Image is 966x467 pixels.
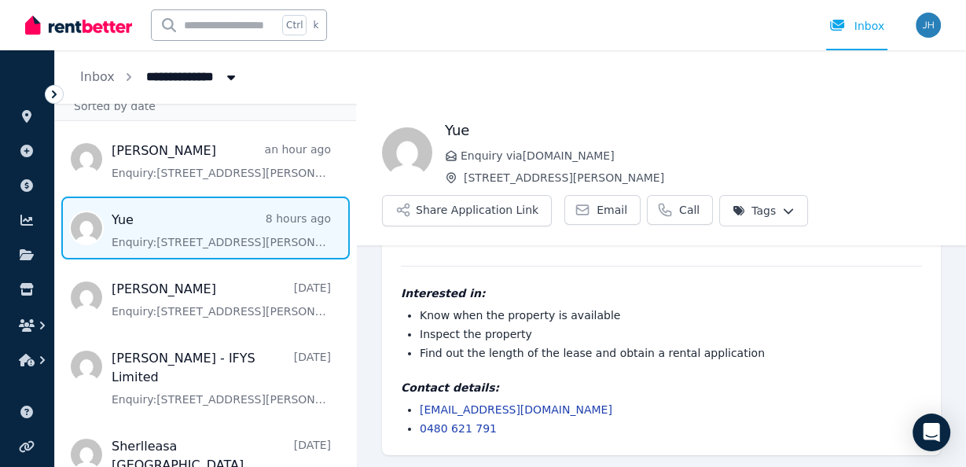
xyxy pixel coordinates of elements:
[647,195,713,225] a: Call
[420,326,922,342] li: Inspect the property
[401,380,922,395] h4: Contact details:
[464,170,941,186] span: [STREET_ADDRESS][PERSON_NAME]
[719,195,808,226] button: Tags
[112,142,331,181] a: [PERSON_NAME]an hour agoEnquiry:[STREET_ADDRESS][PERSON_NAME].
[564,195,641,225] a: Email
[55,50,264,104] nav: Breadcrumb
[420,345,922,361] li: Find out the length of the lease and obtain a rental application
[913,414,950,451] div: Open Intercom Messenger
[80,69,115,84] a: Inbox
[112,211,331,250] a: Yue8 hours agoEnquiry:[STREET_ADDRESS][PERSON_NAME].
[401,285,922,301] h4: Interested in:
[420,307,922,323] li: Know when the property is available
[112,349,331,407] a: [PERSON_NAME] - IFYS Limited[DATE]Enquiry:[STREET_ADDRESS][PERSON_NAME].
[461,148,941,164] span: Enquiry via [DOMAIN_NAME]
[679,202,700,218] span: Call
[445,120,941,142] h1: Yue
[420,403,612,416] a: [EMAIL_ADDRESS][DOMAIN_NAME]
[420,422,497,435] a: 0480 621 791
[282,15,307,35] span: Ctrl
[25,13,132,37] img: RentBetter
[112,280,331,319] a: [PERSON_NAME][DATE]Enquiry:[STREET_ADDRESS][PERSON_NAME].
[916,13,941,38] img: Serenity Stays Management Pty Ltd
[733,203,776,219] span: Tags
[382,195,552,226] button: Share Application Link
[382,127,432,178] img: Yue
[829,18,884,34] div: Inbox
[313,19,318,31] span: k
[55,91,356,121] div: Sorted by date
[597,202,627,218] span: Email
